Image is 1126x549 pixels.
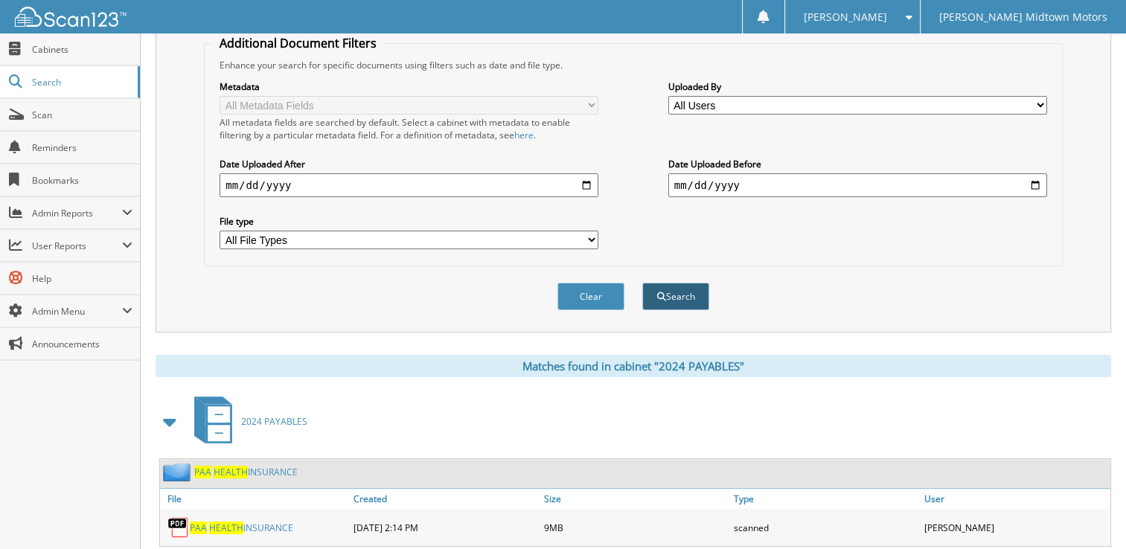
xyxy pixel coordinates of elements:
label: Date Uploaded Before [668,158,1047,170]
span: HEALTH [214,466,248,478]
span: [PERSON_NAME] [804,13,887,22]
a: here [514,129,534,141]
span: Cabinets [32,43,132,56]
span: Announcements [32,338,132,350]
span: PAA [190,521,207,534]
a: PAA HEALTHINSURANCE [194,466,298,478]
input: start [220,173,598,197]
button: Search [642,283,709,310]
a: 2024 PAYABLES [185,392,307,451]
span: Search [32,76,130,89]
span: User Reports [32,240,122,252]
span: PAA [194,466,211,478]
label: Metadata [220,80,598,93]
div: Matches found in cabinet "2024 PAYABLES" [156,355,1111,377]
a: File [160,489,350,509]
legend: Additional Document Filters [212,35,384,51]
span: Help [32,272,132,285]
div: 9MB [540,513,730,542]
span: Bookmarks [32,174,132,187]
div: All metadata fields are searched by default. Select a cabinet with metadata to enable filtering b... [220,116,598,141]
a: Type [730,489,920,509]
a: Created [350,489,540,509]
div: [PERSON_NAME] [921,513,1110,542]
img: folder2.png [163,463,194,481]
span: 2024 PAYABLES [241,415,307,428]
div: [DATE] 2:14 PM [350,513,540,542]
a: Size [540,489,730,509]
a: User [921,489,1110,509]
img: PDF.png [167,516,190,539]
div: scanned [730,513,920,542]
span: Scan [32,109,132,121]
iframe: Chat Widget [1052,478,1126,549]
div: Enhance your search for specific documents using filters such as date and file type. [212,59,1055,71]
span: Reminders [32,141,132,154]
label: Uploaded By [668,80,1047,93]
input: end [668,173,1047,197]
label: Date Uploaded After [220,158,598,170]
span: Admin Reports [32,207,122,219]
span: HEALTH [209,521,243,534]
span: Admin Menu [32,305,122,318]
span: [PERSON_NAME] Midtown Motors [939,13,1107,22]
label: File type [220,215,598,228]
button: Clear [557,283,624,310]
img: scan123-logo-white.svg [15,7,127,27]
a: PAA HEALTHINSURANCE [190,521,293,534]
